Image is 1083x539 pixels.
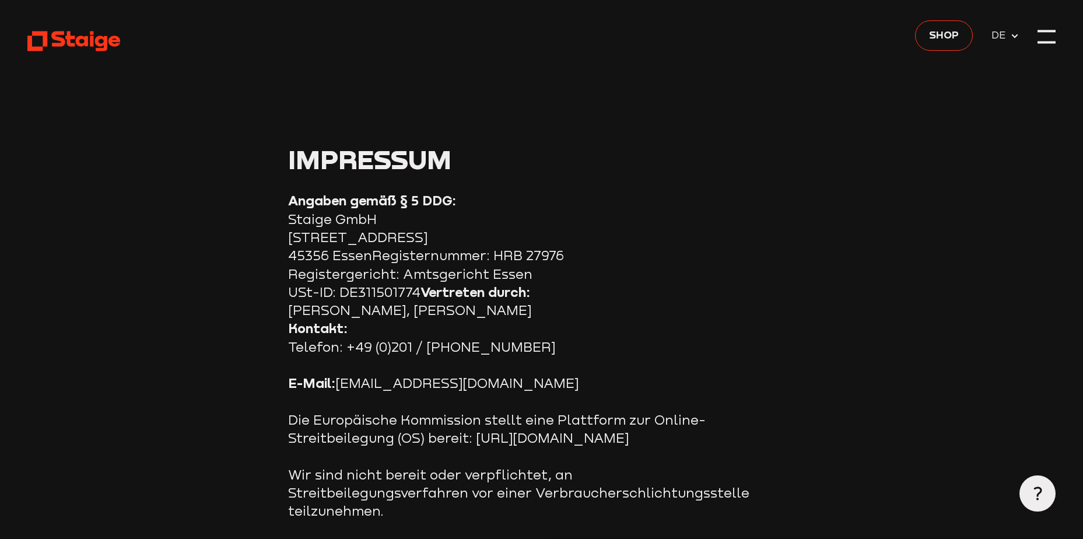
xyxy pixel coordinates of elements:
p: Telefon: +49 (0)201 / [PHONE_NUMBER] [288,319,755,356]
strong: Angaben gemäß § 5 DDG: [288,192,456,208]
p: Die Europäische Kommission stellt eine Plattform zur Online-Streitbeilegung (OS) bereit: [URL][DO... [288,411,755,447]
strong: Kontakt: [288,320,348,336]
p: Wir sind nicht bereit oder verpflichtet, an Streitbeilegungsverfahren vor einer Verbraucherschlic... [288,466,755,520]
a: Shop [915,20,973,51]
strong: Vertreten durch: [420,284,530,300]
span: Impressum [288,143,451,175]
p: [EMAIL_ADDRESS][DOMAIN_NAME] [288,374,755,392]
span: Shop [929,27,959,43]
span: DE [991,27,1010,43]
strong: E-Mail: [288,375,335,391]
